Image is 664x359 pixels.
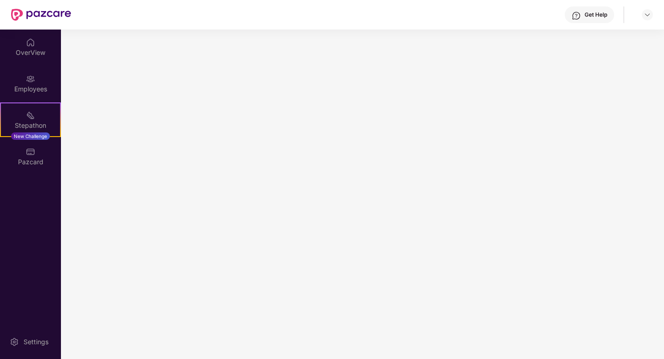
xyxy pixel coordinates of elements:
[26,38,35,47] img: svg+xml;base64,PHN2ZyBpZD0iSG9tZSIgeG1sbnM9Imh0dHA6Ly93d3cudzMub3JnLzIwMDAvc3ZnIiB3aWR0aD0iMjAiIG...
[26,74,35,84] img: svg+xml;base64,PHN2ZyBpZD0iRW1wbG95ZWVzIiB4bWxucz0iaHR0cDovL3d3dy53My5vcmcvMjAwMC9zdmciIHdpZHRoPS...
[644,11,651,18] img: svg+xml;base64,PHN2ZyBpZD0iRHJvcGRvd24tMzJ4MzIiIHhtbG5zPSJodHRwOi8vd3d3LnczLm9yZy8yMDAwL3N2ZyIgd2...
[585,11,607,18] div: Get Help
[26,111,35,120] img: svg+xml;base64,PHN2ZyB4bWxucz0iaHR0cDovL3d3dy53My5vcmcvMjAwMC9zdmciIHdpZHRoPSIyMSIgaGVpZ2h0PSIyMC...
[11,9,71,21] img: New Pazcare Logo
[572,11,581,20] img: svg+xml;base64,PHN2ZyBpZD0iSGVscC0zMngzMiIgeG1sbnM9Imh0dHA6Ly93d3cudzMub3JnLzIwMDAvc3ZnIiB3aWR0aD...
[21,337,51,347] div: Settings
[10,337,19,347] img: svg+xml;base64,PHN2ZyBpZD0iU2V0dGluZy0yMHgyMCIgeG1sbnM9Imh0dHA6Ly93d3cudzMub3JnLzIwMDAvc3ZnIiB3aW...
[11,132,50,140] div: New Challenge
[1,121,60,130] div: Stepathon
[26,147,35,156] img: svg+xml;base64,PHN2ZyBpZD0iUGF6Y2FyZCIgeG1sbnM9Imh0dHA6Ly93d3cudzMub3JnLzIwMDAvc3ZnIiB3aWR0aD0iMj...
